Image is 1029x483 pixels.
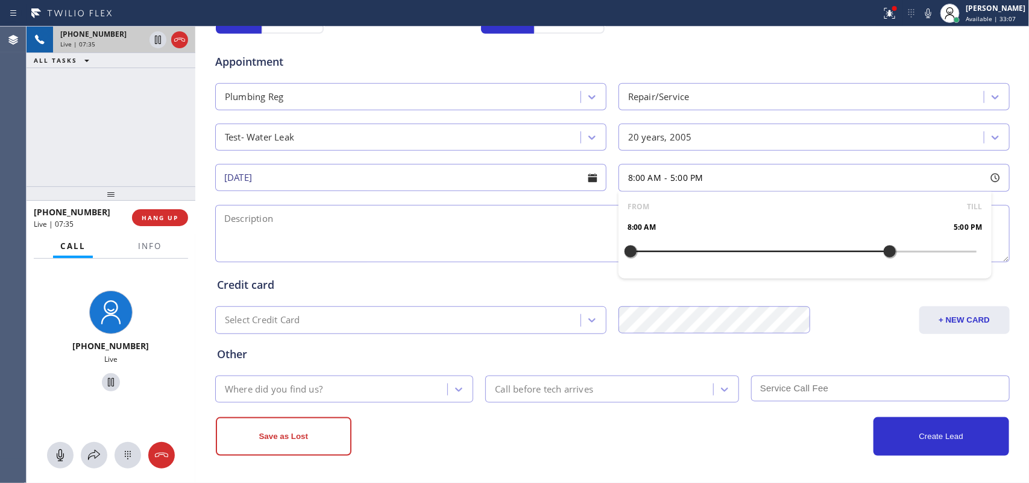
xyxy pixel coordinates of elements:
span: FROM [628,201,650,213]
span: [PHONE_NUMBER] [34,206,110,218]
span: Live [104,354,118,364]
span: - [664,172,667,183]
button: ALL TASKS [27,53,101,68]
div: Other [217,346,1008,362]
button: + NEW CARD [919,306,1010,334]
button: Save as Lost [216,417,351,456]
span: HANG UP [142,213,178,222]
div: Plumbing Reg [225,90,283,104]
input: Service Call Fee [751,376,1010,402]
div: Credit card [217,277,1008,293]
button: HANG UP [132,209,188,226]
button: Info [131,235,169,258]
button: Open directory [81,442,107,469]
button: Hang up [148,442,175,469]
div: Where did you find us? [225,382,323,396]
span: [PHONE_NUMBER] [73,340,149,352]
span: Info [138,241,162,251]
span: 8:00 AM [628,172,661,183]
button: Hold Customer [149,31,166,48]
span: 8:00 AM [628,221,656,233]
div: Test- Water Leak [225,130,294,144]
div: Select Credit Card [225,314,300,327]
button: Hold Customer [102,373,120,391]
div: Repair/Service [628,90,690,104]
input: - choose date - [215,164,606,191]
button: Create Lead [873,417,1009,456]
div: 20 years, 2005 [628,130,692,144]
span: Live | 07:35 [60,40,95,48]
button: Call [53,235,93,258]
span: ALL TASKS [34,56,77,65]
span: [PHONE_NUMBER] [60,29,127,39]
span: TILL [967,201,983,213]
span: Available | 33:07 [966,14,1016,23]
button: Open dialpad [115,442,141,469]
span: Live | 07:35 [34,219,74,229]
button: Mute [47,442,74,469]
div: [PERSON_NAME] [966,3,1025,13]
button: Hang up [171,31,188,48]
span: Call [60,241,86,251]
button: Mute [920,5,937,22]
span: Appointment [215,54,479,70]
span: 5:00 PM [954,221,982,233]
div: Call before tech arrives [495,382,593,396]
span: 5:00 PM [670,172,703,183]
